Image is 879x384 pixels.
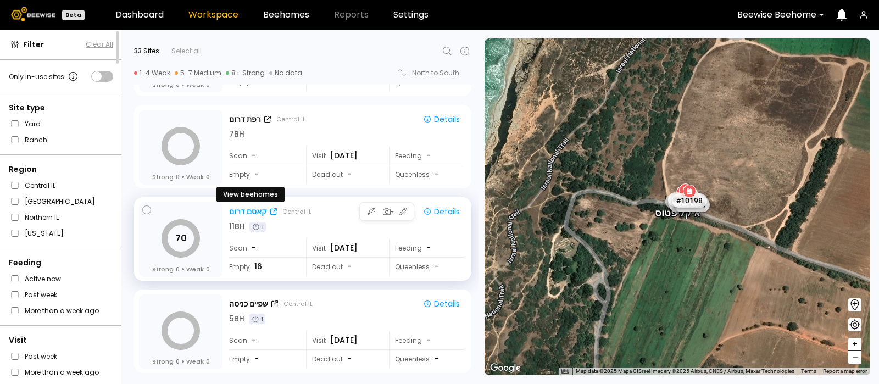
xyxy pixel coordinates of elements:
[487,361,524,375] a: Open this area in Google Maps (opens a new window)
[229,313,244,325] div: 5 BH
[848,338,861,351] button: +
[426,335,432,346] div: -
[668,192,703,206] div: # 10193
[249,314,265,324] div: 1
[655,195,700,218] div: איקליפטוס
[206,172,210,181] span: 0
[306,350,381,368] div: Dead out
[561,368,569,375] button: Keyboard shortcuts
[252,242,256,254] span: -
[389,258,464,276] div: Queenless
[216,187,285,202] div: View beehomes
[419,204,464,219] button: Details
[226,69,265,77] div: 8+ Strong
[434,169,438,180] span: -
[25,180,55,191] label: Central IL
[852,337,858,351] span: +
[229,331,298,349] div: Scan
[801,368,816,374] a: Terms
[419,112,464,126] button: Details
[229,129,244,140] div: 7 BH
[152,265,210,274] div: Strong Weak
[229,350,298,368] div: Empty
[389,147,464,165] div: Feeding
[306,147,381,165] div: Visit
[487,361,524,375] img: Google
[389,331,464,349] div: Feeding
[134,46,159,56] div: 33 Sites
[25,273,61,285] label: Active now
[176,265,180,274] span: 0
[283,299,313,308] div: Central IL
[419,297,464,311] button: Details
[11,7,55,21] img: Beewise logo
[254,353,259,365] span: -
[25,305,99,316] label: More than a week ago
[393,10,429,19] a: Settings
[229,298,268,310] div: שפיים כניסה
[347,169,352,180] span: -
[276,115,305,124] div: Central IL
[347,261,352,272] span: -
[176,80,180,89] span: 0
[171,46,202,56] div: Select all
[263,10,309,19] a: Beehomes
[852,351,858,365] span: –
[282,207,311,216] div: Central IL
[23,39,44,51] span: Filter
[9,70,80,83] div: Only in-use sites
[206,357,210,366] span: 0
[152,80,210,89] div: Strong Weak
[389,239,464,257] div: Feeding
[9,164,113,175] div: Region
[9,102,113,114] div: Site type
[115,10,164,19] a: Dashboard
[330,335,358,346] span: [DATE]
[25,350,57,362] label: Past week
[423,114,460,124] div: Details
[306,165,381,183] div: Dead out
[423,299,460,309] div: Details
[188,10,238,19] a: Workspace
[229,147,298,165] div: Scan
[134,69,170,77] div: 1-4 Weak
[176,172,180,181] span: 0
[25,118,41,130] label: Yard
[330,242,358,254] span: [DATE]
[229,206,267,218] div: קאסם דרום
[306,331,381,349] div: Visit
[252,150,256,162] span: -
[9,257,113,269] div: Feeding
[576,368,794,374] span: Map data ©2025 Mapa GISrael Imagery ©2025 Airbus, CNES / Airbus, Maxar Technologies
[434,261,438,272] span: -
[176,357,180,366] span: 0
[9,335,113,346] div: Visit
[25,366,99,378] label: More than a week ago
[229,221,245,232] div: 11 BH
[229,239,298,257] div: Scan
[269,69,302,77] div: No data
[426,150,432,162] div: -
[62,10,85,20] div: Beta
[389,350,464,368] div: Queenless
[823,368,867,374] a: Report a map error
[412,70,467,76] div: North to South
[229,258,298,276] div: Empty
[25,227,64,239] label: [US_STATE]
[25,134,47,146] label: Ranch
[330,150,358,162] span: [DATE]
[347,353,352,365] span: -
[665,194,700,208] div: # 10036
[423,207,460,216] div: Details
[389,165,464,183] div: Queenless
[206,265,210,274] span: 0
[206,80,210,89] span: 0
[306,258,381,276] div: Dead out
[848,351,861,364] button: –
[334,10,369,19] span: Reports
[86,40,113,49] button: Clear All
[254,169,259,180] span: -
[229,114,261,125] div: רפת דרום
[252,335,256,346] span: -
